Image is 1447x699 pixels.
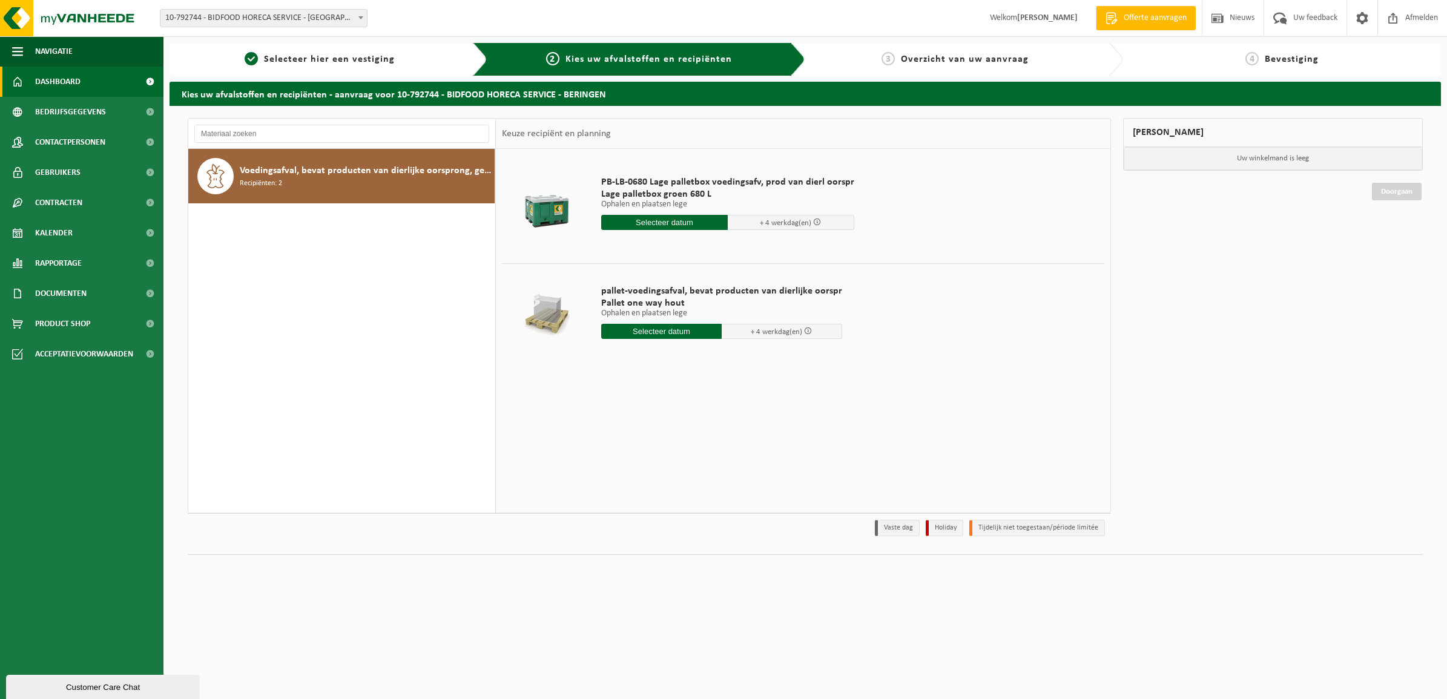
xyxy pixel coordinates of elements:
[35,36,73,67] span: Navigatie
[565,54,732,64] span: Kies uw afvalstoffen en recipiënten
[760,219,811,227] span: + 4 werkdag(en)
[601,285,842,297] span: pallet-voedingsafval, bevat producten van dierlijke oorspr
[1121,12,1190,24] span: Offerte aanvragen
[35,127,105,157] span: Contactpersonen
[35,97,106,127] span: Bedrijfsgegevens
[926,520,963,536] li: Holiday
[601,188,854,200] span: Lage palletbox groen 680 L
[194,125,489,143] input: Materiaal zoeken
[170,82,1441,105] h2: Kies uw afvalstoffen en recipiënten - aanvraag voor 10-792744 - BIDFOOD HORECA SERVICE - BERINGEN
[546,52,559,65] span: 2
[35,157,81,188] span: Gebruikers
[601,324,722,339] input: Selecteer datum
[188,149,495,203] button: Voedingsafval, bevat producten van dierlijke oorsprong, gemengde verpakking (exclusief glas), cat...
[35,218,73,248] span: Kalender
[601,309,842,318] p: Ophalen en plaatsen lege
[160,9,368,27] span: 10-792744 - BIDFOOD HORECA SERVICE - BERINGEN
[882,52,895,65] span: 3
[35,309,90,339] span: Product Shop
[6,672,202,699] iframe: chat widget
[1123,118,1423,147] div: [PERSON_NAME]
[1017,13,1078,22] strong: [PERSON_NAME]
[264,54,395,64] span: Selecteer hier een vestiging
[901,54,1029,64] span: Overzicht van uw aanvraag
[35,248,82,278] span: Rapportage
[35,278,87,309] span: Documenten
[35,188,82,218] span: Contracten
[35,339,133,369] span: Acceptatievoorwaarden
[240,178,282,189] span: Recipiënten: 2
[601,200,854,209] p: Ophalen en plaatsen lege
[601,215,728,230] input: Selecteer datum
[969,520,1105,536] li: Tijdelijk niet toegestaan/période limitée
[245,52,258,65] span: 1
[160,10,367,27] span: 10-792744 - BIDFOOD HORECA SERVICE - BERINGEN
[176,52,463,67] a: 1Selecteer hier een vestiging
[751,328,802,336] span: + 4 werkdag(en)
[875,520,920,536] li: Vaste dag
[1372,183,1422,200] a: Doorgaan
[601,297,842,309] span: Pallet one way hout
[1265,54,1319,64] span: Bevestiging
[1124,147,1422,170] p: Uw winkelmand is leeg
[496,119,617,149] div: Keuze recipiënt en planning
[240,163,492,178] span: Voedingsafval, bevat producten van dierlijke oorsprong, gemengde verpakking (exclusief glas), cat...
[1245,52,1259,65] span: 4
[1096,6,1196,30] a: Offerte aanvragen
[601,176,854,188] span: PB-LB-0680 Lage palletbox voedingsafv, prod van dierl oorspr
[35,67,81,97] span: Dashboard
